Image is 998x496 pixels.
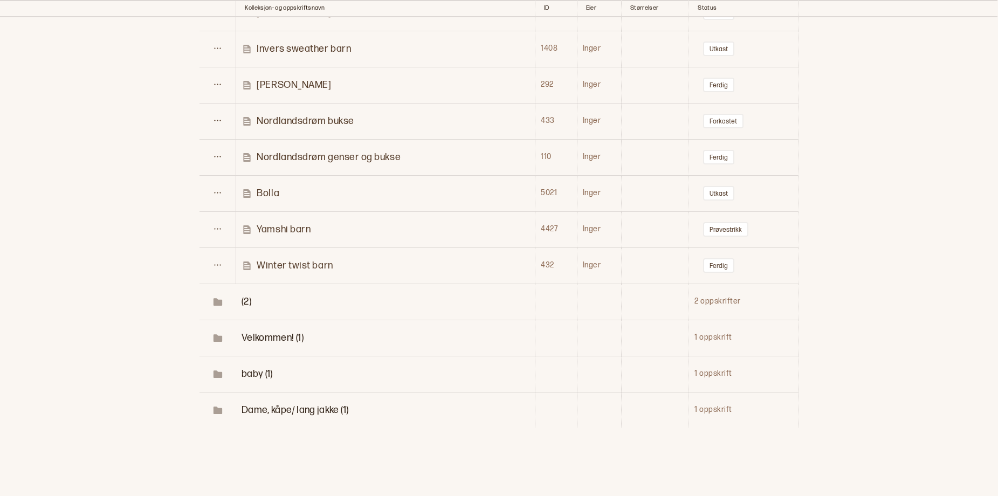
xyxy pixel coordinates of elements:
td: 432 [535,247,577,284]
a: [PERSON_NAME] [242,79,534,91]
span: Toggle Row Expanded [200,297,236,307]
a: Bolla [242,187,534,199]
td: Inger [577,67,621,103]
span: Toggle Row Expanded [242,404,348,416]
td: Inger [577,139,621,175]
a: Invers sweather barn [242,43,534,55]
button: Ferdig [703,150,734,164]
p: Invers sweather barn [257,43,351,55]
td: 433 [535,103,577,139]
td: Inger [577,211,621,247]
p: Nordlandsdrøm bukse [257,115,354,127]
p: [PERSON_NAME] [257,79,331,91]
td: Inger [577,247,621,284]
a: Nordlandsdrøm genser og bukse [242,151,534,163]
button: Utkast [703,186,734,201]
button: Ferdig [703,78,734,92]
button: Prøvestrikk [703,222,748,237]
a: Yamshi barn [242,223,534,236]
td: Inger [577,31,621,67]
td: 1 oppskrift [689,392,799,428]
p: Nordlandsdrøm genser og bukse [257,151,401,163]
td: 2 oppskrifter [689,284,799,320]
span: Toggle Row Expanded [200,405,236,416]
p: Bolla [257,187,279,199]
a: Nordlandsdrøm bukse [242,115,534,127]
span: Toggle Row Expanded [242,332,304,343]
p: Winter twist barn [257,259,333,272]
span: Toggle Row Expanded [200,333,236,343]
td: 5021 [535,175,577,211]
td: Inger [577,103,621,139]
td: 4427 [535,211,577,247]
td: 1 oppskrift [689,356,799,392]
span: Toggle Row Expanded [242,368,273,380]
span: Toggle Row Expanded [242,296,251,307]
td: 110 [535,139,577,175]
button: Ferdig [703,258,734,273]
td: 1408 [535,31,577,67]
td: 292 [535,67,577,103]
button: Forkastet [703,114,744,128]
td: Inger [577,175,621,211]
td: 1 oppskrift [689,320,799,356]
a: Winter twist barn [242,259,534,272]
p: Yamshi barn [257,223,311,236]
span: Toggle Row Expanded [200,369,236,380]
button: Utkast [703,42,734,56]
